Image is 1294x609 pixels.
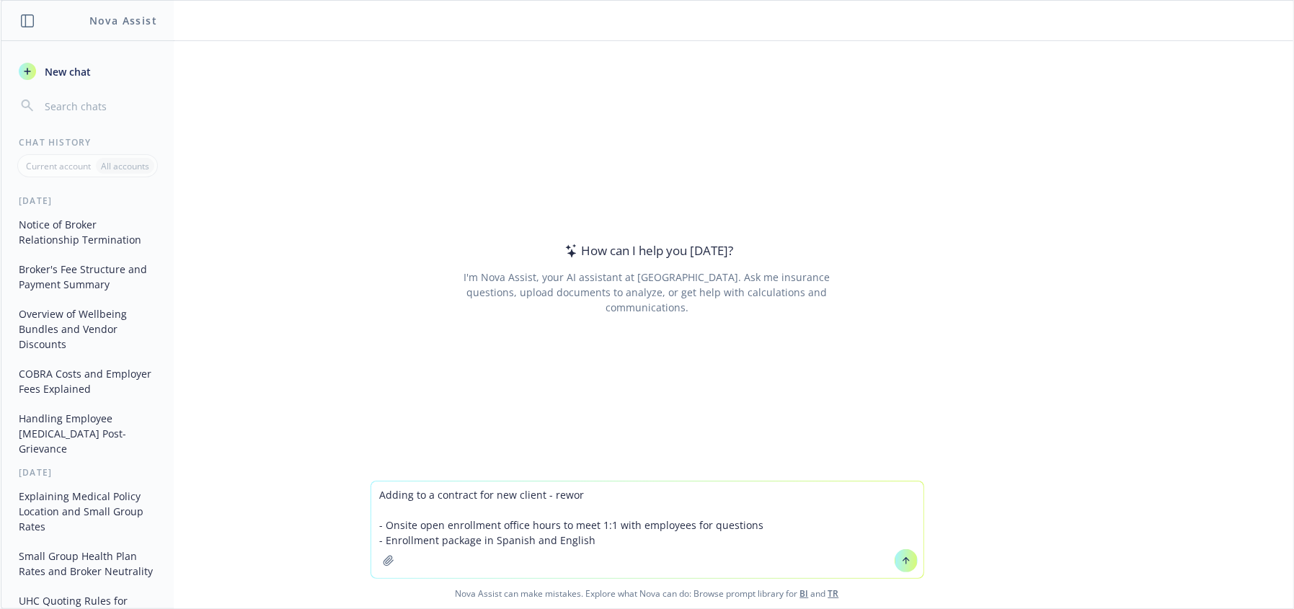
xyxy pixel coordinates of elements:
[1,195,174,207] div: [DATE]
[371,481,923,578] textarea: Adding to a contract for new client - rewor - Onsite open enrollment office hours to meet 1:1 wit...
[13,302,162,356] button: Overview of Wellbeing Bundles and Vendor Discounts
[1,466,174,479] div: [DATE]
[561,241,733,260] div: How can I help you [DATE]?
[13,213,162,252] button: Notice of Broker Relationship Termination
[42,96,156,116] input: Search chats
[444,270,850,315] div: I'm Nova Assist, your AI assistant at [GEOGRAPHIC_DATA]. Ask me insurance questions, upload docum...
[13,362,162,401] button: COBRA Costs and Employer Fees Explained
[13,406,162,461] button: Handling Employee [MEDICAL_DATA] Post-Grievance
[1,136,174,148] div: Chat History
[13,257,162,296] button: Broker's Fee Structure and Payment Summary
[26,160,91,172] p: Current account
[800,587,809,600] a: BI
[828,587,839,600] a: TR
[6,579,1288,608] span: Nova Assist can make mistakes. Explore what Nova can do: Browse prompt library for and
[89,13,157,28] h1: Nova Assist
[42,64,91,79] span: New chat
[101,160,149,172] p: All accounts
[13,544,162,583] button: Small Group Health Plan Rates and Broker Neutrality
[13,58,162,84] button: New chat
[13,484,162,538] button: Explaining Medical Policy Location and Small Group Rates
